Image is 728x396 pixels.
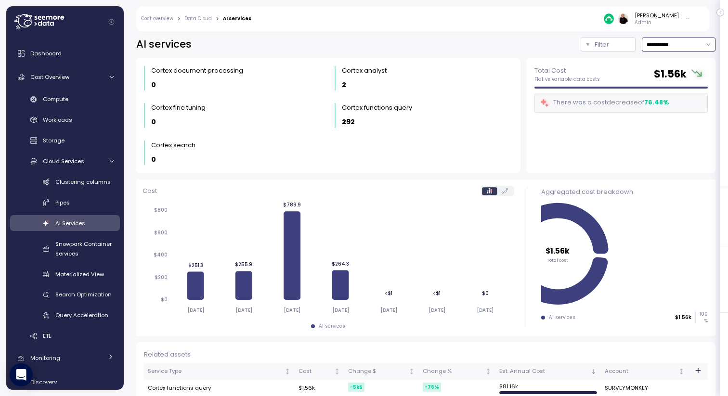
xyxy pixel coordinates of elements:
[540,97,669,108] div: There was a cost decrease of
[334,368,340,375] div: Not sorted
[10,133,120,149] a: Storage
[148,367,283,376] div: Service Type
[547,257,568,263] tspan: Total cost
[590,368,597,375] div: Sorted descending
[344,363,419,380] th: Change $Not sorted
[151,154,156,165] p: 0
[332,260,349,267] tspan: $264.3
[299,367,332,376] div: Cost
[696,311,707,324] p: 100 %
[10,372,120,392] a: Discovery
[55,270,104,278] span: Materialized View
[429,307,445,313] tspan: [DATE]
[216,16,219,22] div: >
[10,67,120,87] a: Cost Overview
[151,141,195,150] div: Cortex search
[10,44,120,63] a: Dashboard
[10,91,120,107] a: Compute
[55,240,112,257] span: Snowpark Container Services
[605,367,676,376] div: Account
[10,153,120,169] a: Cloud Services
[155,274,168,281] tspan: $200
[151,116,156,128] p: 0
[144,363,295,380] th: Service TypeNot sorted
[342,116,355,128] p: 292
[141,16,173,21] a: Cost overview
[10,287,120,303] a: Search Optimization
[154,230,168,236] tspan: $600
[177,16,181,22] div: >
[604,13,614,24] img: 687cba7b7af778e9efcde14e.PNG
[635,12,679,19] div: [PERSON_NAME]
[43,332,51,340] span: ETL
[43,95,68,103] span: Compute
[549,314,575,321] div: AI services
[30,378,57,386] span: Discovery
[30,354,60,362] span: Monitoring
[534,76,600,83] p: Flat vs variable data costs
[433,290,441,296] tspan: <$1
[235,307,252,313] tspan: [DATE]
[495,363,601,380] th: Est. Annual CostSorted descending
[154,207,168,213] tspan: $800
[342,103,412,113] div: Cortex functions query
[223,16,251,21] div: AI services
[143,186,157,196] p: Cost
[105,18,117,26] button: Collapse navigation
[675,314,691,321] p: $1.56k
[481,290,488,296] tspan: $0
[581,38,636,51] button: Filter
[43,157,84,165] span: Cloud Services
[319,323,345,330] div: AI services
[419,363,495,380] th: Change %Not sorted
[10,174,120,190] a: Clustering columns
[295,363,344,380] th: CostNot sorted
[10,112,120,128] a: Workloads
[184,16,212,21] a: Data Cloud
[644,98,669,107] div: 76.48 %
[477,307,494,313] tspan: [DATE]
[55,291,112,298] span: Search Optimization
[284,307,300,313] tspan: [DATE]
[55,311,108,319] span: Query Acceleration
[601,363,689,380] th: AccountNot sorted
[151,66,243,76] div: Cortex document processing
[10,349,120,368] a: Monitoring
[534,66,600,76] p: Total Cost
[154,252,168,258] tspan: $400
[385,290,392,296] tspan: <$1
[187,307,204,313] tspan: [DATE]
[55,199,70,206] span: Pipes
[342,79,346,90] p: 2
[423,367,483,376] div: Change %
[618,13,628,24] img: ALV-UjV3Pu0WjN3LVNVCJMAwSOCORyei8lp0HUJKm-ySUQ8ZgeyT4VUcSvVrdpojQnzaqwaZVNyCnYEDrD5IjihF0kAKZg9By...
[499,367,589,376] div: Est. Annual Cost
[43,116,72,124] span: Workloads
[30,73,69,81] span: Cost Overview
[332,307,349,313] tspan: [DATE]
[188,262,203,268] tspan: $251.3
[283,202,301,208] tspan: $789.9
[595,40,609,50] p: Filter
[10,363,33,386] div: Open Intercom Messenger
[151,79,156,90] p: 0
[423,383,441,392] div: -76 %
[485,368,492,375] div: Not sorted
[55,219,85,227] span: AI Services
[408,368,415,375] div: Not sorted
[144,350,708,359] div: Related assets
[10,328,120,344] a: ETL
[10,236,120,261] a: Snowpark Container Services
[43,137,65,144] span: Storage
[235,261,252,268] tspan: $255.9
[284,368,291,375] div: Not sorted
[348,367,407,376] div: Change $
[10,215,120,231] a: AI Services
[678,368,685,375] div: Not sorted
[55,178,111,186] span: Clustering columns
[30,50,62,57] span: Dashboard
[10,194,120,210] a: Pipes
[10,307,120,323] a: Query Acceleration
[10,266,120,282] a: Materialized View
